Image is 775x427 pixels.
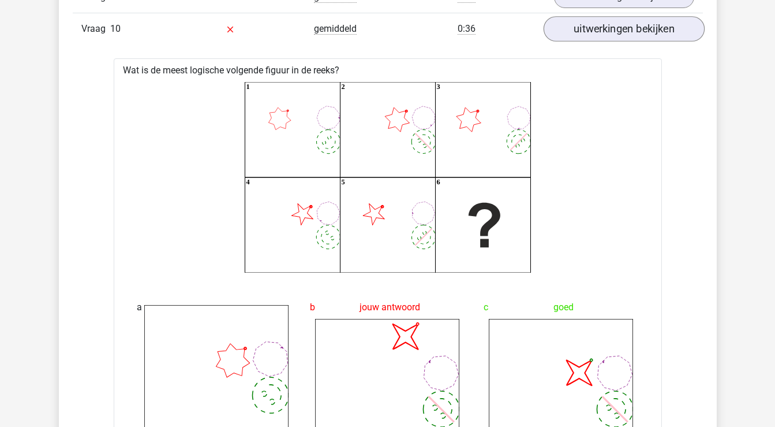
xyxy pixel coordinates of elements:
text: 1 [246,83,249,91]
span: Vraag [81,22,110,36]
text: 4 [246,179,249,187]
text: 5 [341,179,345,187]
div: goed [484,296,639,319]
span: c [484,296,488,319]
span: gemiddeld [314,23,357,35]
text: 3 [436,83,440,91]
text: 6 [436,179,440,187]
span: 0:36 [458,23,476,35]
div: jouw antwoord [310,296,465,319]
span: b [310,296,315,319]
text: 2 [341,83,345,91]
a: uitwerkingen bekijken [543,16,704,42]
span: 10 [110,23,121,34]
span: a [137,296,142,319]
